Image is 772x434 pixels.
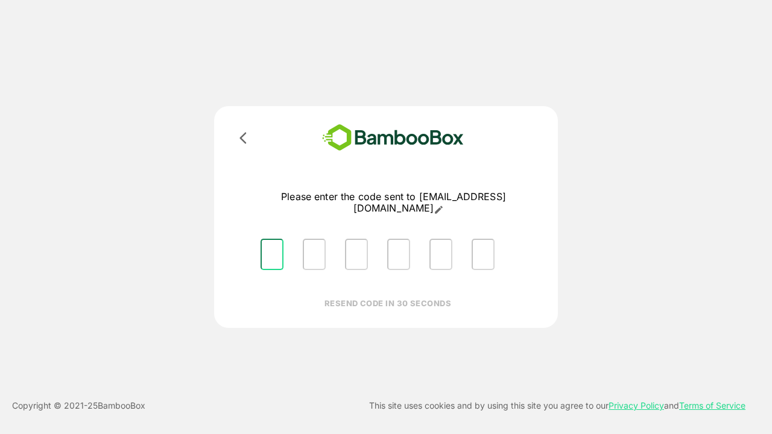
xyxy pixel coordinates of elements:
input: Please enter OTP character 2 [303,239,326,270]
input: Please enter OTP character 5 [429,239,452,270]
p: This site uses cookies and by using this site you agree to our and [369,398,745,413]
p: Copyright © 2021- 25 BambooBox [12,398,145,413]
input: Please enter OTP character 4 [387,239,410,270]
img: bamboobox [305,121,481,155]
a: Privacy Policy [609,400,664,410]
input: Please enter OTP character 3 [345,239,368,270]
input: Please enter OTP character 6 [472,239,495,270]
input: Please enter OTP character 1 [261,239,283,270]
a: Terms of Service [679,400,745,410]
p: Please enter the code sent to [EMAIL_ADDRESS][DOMAIN_NAME] [251,191,536,215]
